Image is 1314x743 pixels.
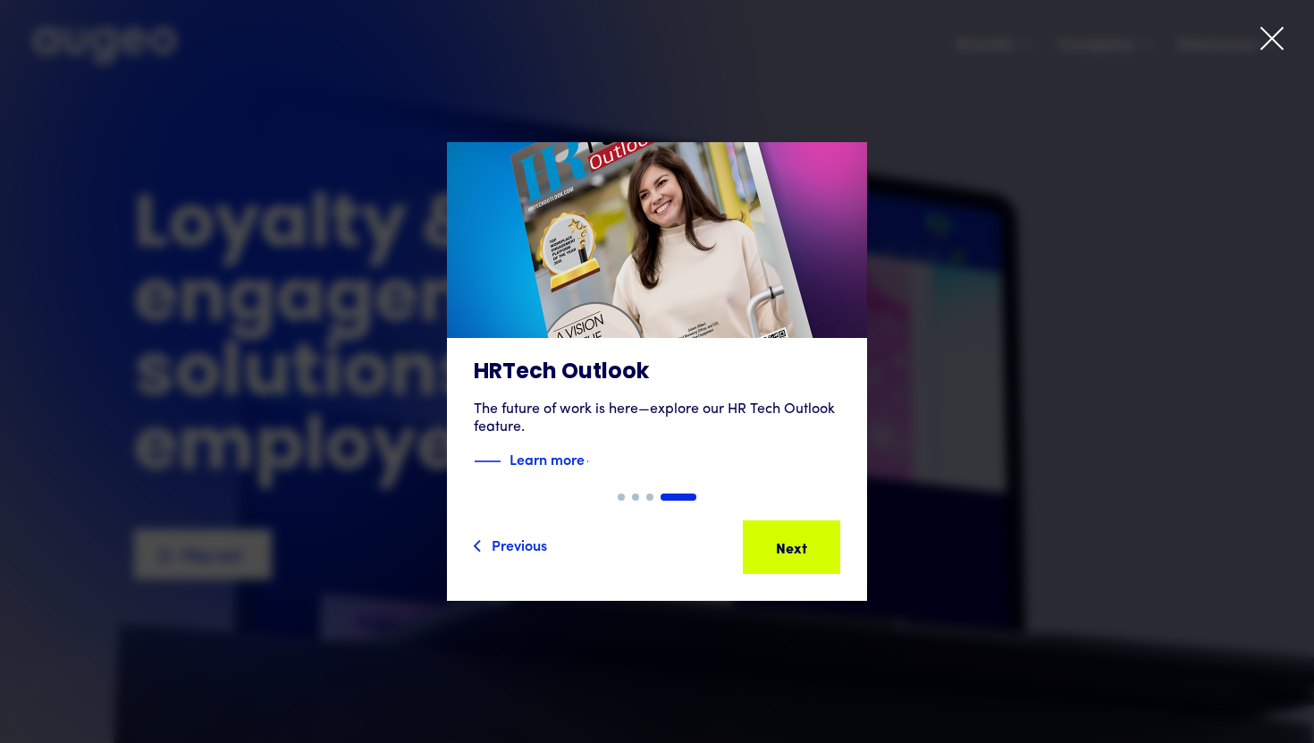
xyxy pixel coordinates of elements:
a: Next [743,520,840,574]
div: The future of work is here—explore our HR Tech Outlook feature. [474,401,840,436]
div: Show slide 4 of 4 [661,494,696,501]
div: Previous [492,534,547,555]
img: Blue decorative line [474,451,501,472]
strong: Learn more [510,449,585,469]
div: Show slide 2 of 4 [632,494,639,501]
div: Show slide 3 of 4 [646,494,653,501]
div: Show slide 1 of 4 [618,494,625,501]
h3: HRTech Outlook [474,359,840,386]
a: HRTech OutlookThe future of work is here—explore our HR Tech Outlook feature.Blue decorative line... [447,142,867,494]
img: Blue text arrow [586,451,613,472]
